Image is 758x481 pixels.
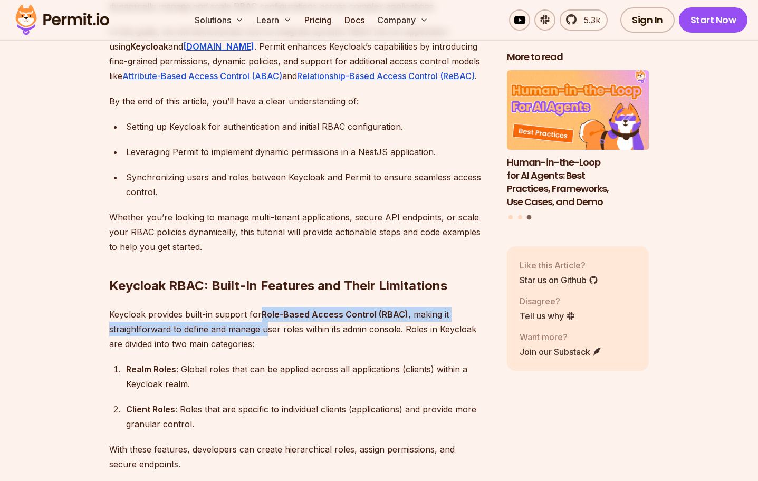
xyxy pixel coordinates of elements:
p: Whether you’re looking to manage multi-tenant applications, secure API endpoints, or scale your R... [109,210,490,254]
div: : Roles that are specific to individual clients (applications) and provide more granular control. [126,402,490,431]
div: Leveraging Permit to implement dynamic permissions in a NestJS application. [126,145,490,159]
p: Like this Article? [520,259,598,272]
strong: Keycloak [130,41,168,52]
h3: Human-in-the-Loop for AI Agents: Best Practices, Frameworks, Use Cases, and Demo [507,156,649,208]
div: Setting up Keycloak for authentication and initial RBAC configuration. [126,119,490,134]
strong: Realm Roles [126,364,176,374]
a: [DOMAIN_NAME] [183,41,254,52]
img: Permit logo [11,2,114,38]
div: Posts [507,70,649,222]
h2: More to read [507,51,649,64]
a: Human-in-the-Loop for AI Agents: Best Practices, Frameworks, Use Cases, and DemoHuman-in-the-Loop... [507,70,649,209]
p: In this guide, we will demonstrate how to integrate dynamic RBAC into an application using and . ... [109,24,490,83]
strong: Client Roles [126,404,175,415]
a: Start Now [679,7,748,33]
a: Pricing [300,9,336,31]
p: Disagree? [520,295,575,307]
p: With these features, developers can create hierarchical roles, assign permissions, and secure end... [109,442,490,472]
a: Docs [340,9,369,31]
a: Join our Substack [520,345,602,358]
a: Attribute-Based Access Control (ABAC) [122,71,282,81]
button: Go to slide 2 [518,215,522,219]
a: Star us on Github [520,274,598,286]
li: 3 of 3 [507,70,649,209]
p: Keycloak provides built-in support for , making it straightforward to define and manage user role... [109,307,490,351]
img: Human-in-the-Loop for AI Agents: Best Practices, Frameworks, Use Cases, and Demo [507,70,649,150]
a: Tell us why [520,310,575,322]
div: Synchronizing users and roles between Keycloak and Permit to ensure seamless access control. [126,170,490,199]
a: 5.3k [560,9,608,31]
button: Go to slide 1 [508,215,513,219]
p: Want more? [520,331,602,343]
h2: Keycloak RBAC: Built-In Features and Their Limitations [109,235,490,294]
div: : Global roles that can be applied across all applications (clients) within a Keycloak realm. [126,362,490,391]
strong: Role-Based Access Control (RBAC) [262,309,408,320]
button: Learn [252,9,296,31]
a: Relationship-Based Access Control (ReBAC) [297,71,475,81]
p: By the end of this article, you’ll have a clear understanding of: [109,94,490,109]
a: Sign In [620,7,675,33]
button: Solutions [190,9,248,31]
button: Company [373,9,433,31]
span: 5.3k [578,14,600,26]
button: Go to slide 3 [527,215,532,220]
